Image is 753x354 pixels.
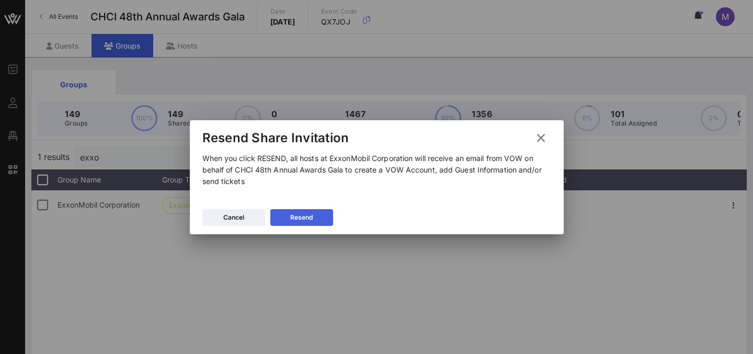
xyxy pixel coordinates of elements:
button: Resend [270,209,333,226]
div: Resend Share Invitation [202,130,349,146]
p: When you click RESEND, all hosts at ExxonMobil Corporation will receive an email from VOW on beha... [202,153,551,187]
button: Cancel [202,209,265,226]
div: Cancel [223,212,244,223]
div: Resend [290,212,313,223]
